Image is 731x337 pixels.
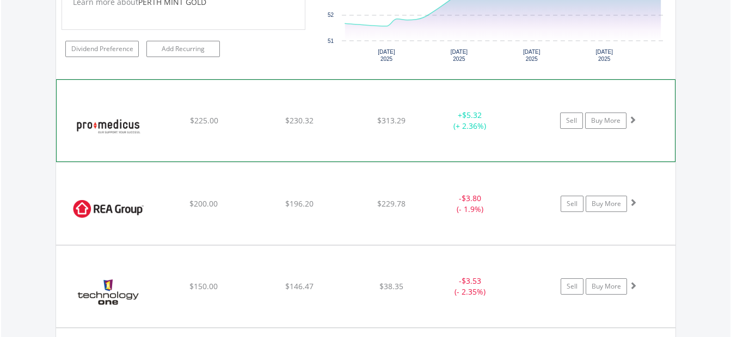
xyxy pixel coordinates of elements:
[189,281,218,291] span: $150.00
[462,193,481,203] span: $3.80
[62,93,156,159] img: EQU.AU.PME.png
[65,41,139,57] a: Dividend Preference
[285,281,314,291] span: $146.47
[561,196,583,212] a: Sell
[595,49,613,62] text: [DATE] 2025
[462,110,482,120] span: $5.32
[429,276,512,297] div: - (- 2.35%)
[585,113,626,129] a: Buy More
[561,278,583,295] a: Sell
[462,276,481,286] span: $3.53
[146,41,220,57] a: Add Recurring
[586,278,627,295] a: Buy More
[190,115,218,126] span: $225.00
[328,12,334,18] text: 52
[450,49,468,62] text: [DATE] 2025
[379,281,403,291] span: $38.35
[523,49,540,62] text: [DATE] 2025
[377,115,406,126] span: $313.29
[62,176,155,241] img: EQU.AU.REA.png
[378,49,395,62] text: [DATE] 2025
[189,198,218,209] span: $200.00
[328,38,334,44] text: 51
[285,115,314,126] span: $230.32
[377,198,406,209] span: $229.78
[285,198,314,209] span: $196.20
[429,193,512,215] div: - (- 1.9%)
[62,259,155,324] img: EQU.AU.TNE.png
[586,196,627,212] a: Buy More
[560,113,583,129] a: Sell
[429,110,511,132] div: + (+ 2.36%)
